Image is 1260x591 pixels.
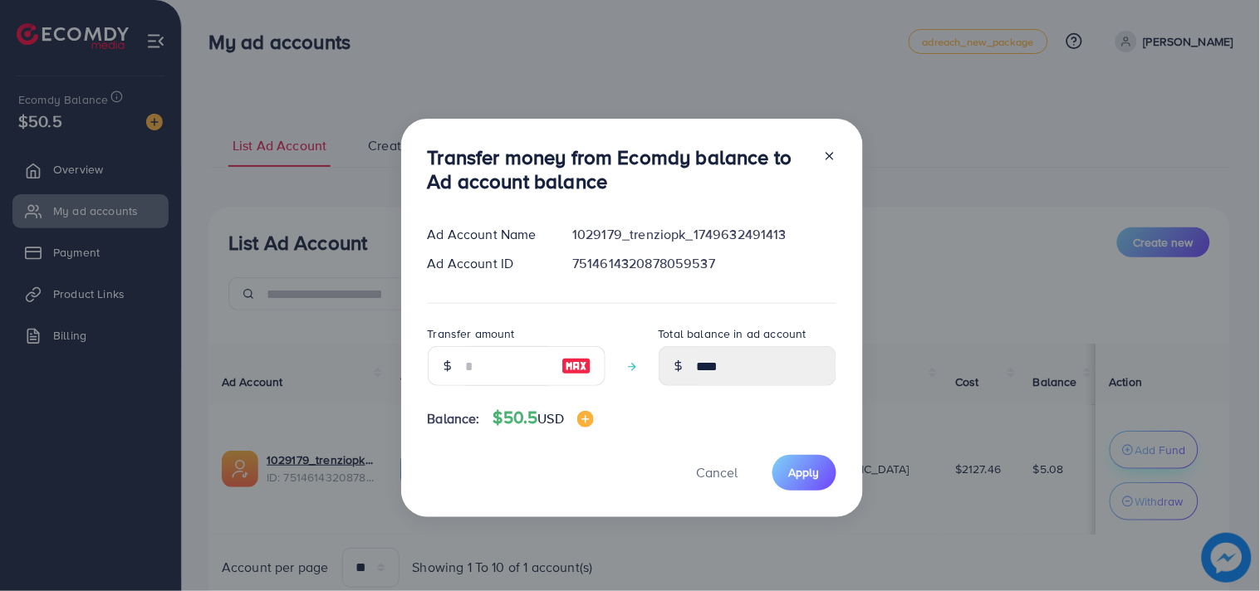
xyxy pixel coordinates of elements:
button: Apply [772,455,836,491]
label: Total balance in ad account [659,325,806,342]
span: Apply [789,464,820,481]
div: 7514614320878059537 [559,254,849,273]
img: image [577,411,594,427]
img: image [561,356,591,376]
label: Transfer amount [428,325,515,342]
h4: $50.5 [493,408,594,428]
span: USD [538,409,564,427]
span: Balance: [428,409,480,428]
span: Cancel [697,463,738,481]
div: 1029179_trenziopk_1749632491413 [559,225,849,244]
button: Cancel [676,455,759,491]
div: Ad Account ID [414,254,560,273]
h3: Transfer money from Ecomdy balance to Ad account balance [428,145,810,193]
div: Ad Account Name [414,225,560,244]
